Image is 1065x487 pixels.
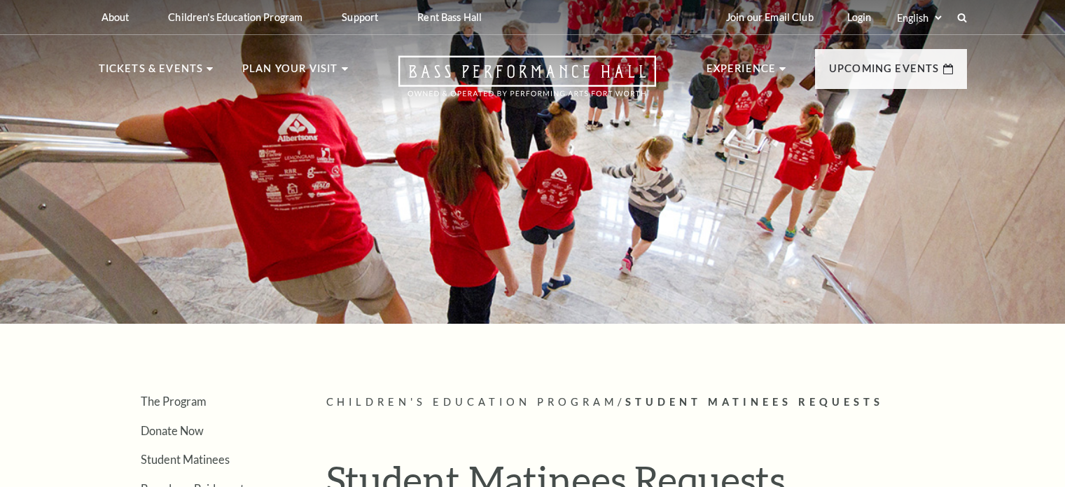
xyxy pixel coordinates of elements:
span: Student Matinees Requests [625,396,884,408]
p: Children's Education Program [168,11,302,23]
select: Select: [894,11,944,25]
p: About [102,11,130,23]
p: Tickets & Events [99,60,204,85]
p: Experience [706,60,777,85]
a: Student Matinees [141,453,230,466]
p: Upcoming Events [829,60,940,85]
p: Rent Bass Hall [417,11,482,23]
p: / [326,394,967,411]
p: Support [342,11,378,23]
a: Donate Now [141,424,204,437]
p: Plan Your Visit [242,60,338,85]
span: Children's Education Program [326,396,618,408]
a: The Program [141,395,206,408]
